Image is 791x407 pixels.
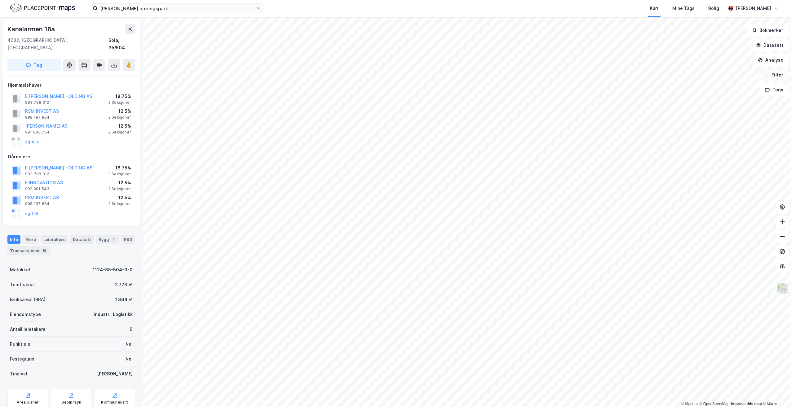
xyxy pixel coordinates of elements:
[753,54,789,66] button: Analyse
[10,3,75,14] img: logo.f888ab2527a4732fd821a326f86c7f29.svg
[108,194,131,201] div: 12.5%
[7,37,108,51] div: 4033, [GEOGRAPHIC_DATA], [GEOGRAPHIC_DATA]
[108,172,131,177] div: 3 Seksjoner
[751,39,789,51] button: Datasett
[97,370,133,378] div: [PERSON_NAME]
[7,235,20,244] div: Info
[108,201,131,206] div: 2 Seksjoner
[759,69,789,81] button: Filter
[736,5,771,12] div: [PERSON_NAME]
[41,235,68,244] div: Leietakere
[776,283,788,295] img: Z
[108,179,131,186] div: 12.5%
[700,402,730,406] a: OpenStreetMap
[10,266,30,274] div: Matrikkel
[108,130,131,135] div: 2 Seksjoner
[760,377,791,407] iframe: Chat Widget
[94,311,133,318] div: Industri, Logistikk
[25,186,49,191] div: 992 901 543
[108,100,131,105] div: 3 Seksjoner
[25,172,49,177] div: 993 798 312
[10,340,30,348] div: Punktleie
[93,266,133,274] div: 1124-35-504-0-0
[8,81,135,89] div: Hjemmelshaver
[96,235,119,244] div: Bygg
[61,400,82,405] div: Geoinnsyn
[10,296,46,303] div: Bruksareal (BRA)
[8,153,135,160] div: Gårdeiere
[108,122,131,130] div: 12.5%
[23,235,38,244] div: Eiere
[7,24,56,34] div: Kanalarmen 18a
[681,402,698,406] a: Mapbox
[10,370,28,378] div: Tinglyst
[17,400,39,405] div: Arealplaner
[70,235,94,244] div: Datasett
[10,281,35,288] div: Tomteareal
[108,186,131,191] div: 2 Seksjoner
[747,24,789,37] button: Bokmerker
[760,84,789,96] button: Tags
[115,281,133,288] div: 2 773 ㎡
[672,5,695,12] div: Mine Tags
[98,4,256,13] input: Søk på adresse, matrikkel, gårdeiere, leietakere eller personer
[25,130,50,135] div: 991 883 754
[108,37,135,51] div: Sola, 35/504
[126,355,133,363] div: Nei
[108,164,131,172] div: 18.75%
[25,201,50,206] div: 998 197 864
[110,236,117,243] div: 1
[10,311,41,318] div: Eiendomstype
[101,400,128,405] div: Kommunekart
[126,340,133,348] div: Nei
[7,246,50,255] div: Transaksjoner
[41,247,47,254] div: 18
[25,100,49,105] div: 993 798 312
[115,296,133,303] div: 1 364 ㎡
[650,5,659,12] div: Kart
[731,402,762,406] a: Improve this map
[25,115,50,120] div: 998 197 864
[108,93,131,100] div: 18.75%
[708,5,719,12] div: Bolig
[10,355,34,363] div: Festegrunn
[108,107,131,115] div: 12.5%
[10,326,46,333] div: Antall leietakere
[122,235,135,244] div: ESG
[130,326,133,333] div: 0
[108,115,131,120] div: 2 Seksjoner
[7,59,61,71] button: Tag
